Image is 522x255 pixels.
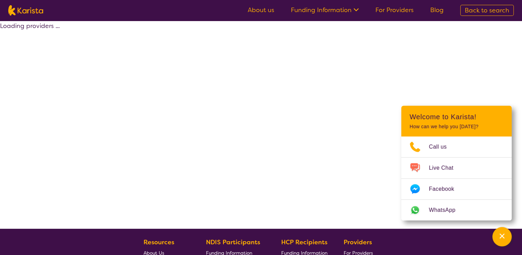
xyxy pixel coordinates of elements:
[410,113,503,121] h2: Welcome to Karista!
[206,238,260,246] b: NDIS Participants
[144,238,174,246] b: Resources
[401,106,512,220] div: Channel Menu
[281,238,327,246] b: HCP Recipients
[344,238,372,246] b: Providers
[465,6,509,15] span: Back to search
[248,6,274,14] a: About us
[291,6,359,14] a: Funding Information
[429,142,455,152] span: Call us
[430,6,444,14] a: Blog
[375,6,414,14] a: For Providers
[429,163,462,173] span: Live Chat
[401,200,512,220] a: Web link opens in a new tab.
[401,136,512,220] ul: Choose channel
[492,227,512,246] button: Channel Menu
[429,184,462,194] span: Facebook
[410,124,503,130] p: How can we help you [DATE]?
[8,5,43,16] img: Karista logo
[429,205,464,215] span: WhatsApp
[460,5,514,16] a: Back to search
